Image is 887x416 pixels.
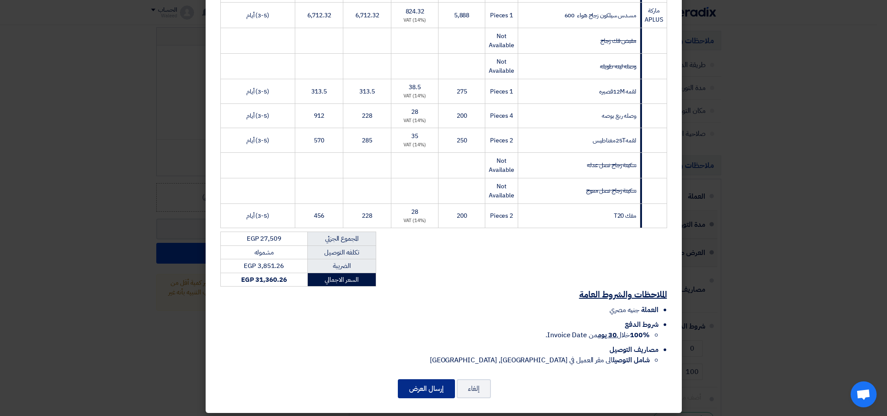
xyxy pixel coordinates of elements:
span: 824.32 [406,7,424,16]
u: 30 يوم [598,330,617,340]
span: (3-5) أيام [246,87,269,96]
span: لقمه25Tمغناطيس [593,136,636,145]
strike: وصله لينه طويله [600,62,636,71]
strong: شامل التوصيل [613,355,650,365]
span: 1 Pieces [490,87,513,96]
span: خلال من Invoice Date. [545,330,649,340]
button: إلغاء [457,379,491,398]
span: مفك T20 [614,211,636,220]
span: مشموله [255,248,274,257]
td: الضريبة [307,259,376,273]
span: 6,712.32 [355,11,379,20]
span: مصاريف التوصيل [610,345,658,355]
span: 228 [362,111,372,120]
span: 2 Pieces [490,136,513,145]
span: 313.5 [359,87,375,96]
button: إرسال العرض [398,379,455,398]
strike: مقبض فك زجاج [600,36,636,45]
span: 912 [314,111,324,120]
span: جنيه مصري [610,305,639,315]
div: (14%) VAT [395,17,435,24]
td: EGP 27,509 [220,232,307,246]
span: (3-5) أيام [246,136,269,145]
div: (14%) VAT [395,117,435,125]
span: Not Available [489,32,514,50]
span: Not Available [489,156,514,174]
span: (3-5) أيام [246,211,269,220]
span: 570 [314,136,324,145]
span: 6,712.32 [307,11,331,20]
li: الى مقر العميل في [GEOGRAPHIC_DATA], [GEOGRAPHIC_DATA] [220,355,650,365]
span: 1 Pieces [490,11,513,20]
span: 28 [411,107,418,116]
td: ماركة APLUS [640,3,667,28]
span: (3-5) أيام [246,111,269,120]
div: (14%) VAT [395,142,435,149]
td: السعر الاجمالي [307,273,376,287]
span: 285 [362,136,372,145]
span: 38.5 [409,83,421,92]
span: 5,888 [454,11,470,20]
strike: سكينة زجاج نصل معوج [586,186,636,195]
td: المجموع الجزئي [307,232,376,246]
span: 28 [411,207,418,216]
span: لقمه 12Mقصيره [599,87,636,96]
strong: 100% [630,330,650,340]
span: وصله ربع بوصه [602,111,636,120]
span: Not Available [489,57,514,75]
div: (14%) VAT [395,93,435,100]
span: (3-5) أيام [246,11,269,20]
span: 35 [411,132,418,141]
span: 456 [314,211,324,220]
span: 200 [457,211,467,220]
u: الملاحظات والشروط العامة [579,288,667,301]
span: 313.5 [311,87,327,96]
span: 4 Pieces [490,111,513,120]
strong: EGP 31,360.26 [241,275,287,284]
span: 275 [457,87,467,96]
td: تكلفه التوصيل [307,245,376,259]
span: 228 [362,211,372,220]
div: (14%) VAT [395,217,435,225]
span: EGP 3,851.26 [244,261,284,271]
span: Not Available [489,182,514,200]
span: مسدس سيلكون زجاج هواء 600 [564,11,636,20]
span: 2 Pieces [490,211,513,220]
span: شروط الدفع [625,319,658,330]
span: العملة [641,305,658,315]
strike: سكينة زجاج نصل عدله [587,161,636,170]
a: Open chat [851,381,877,407]
span: 250 [457,136,467,145]
span: 200 [457,111,467,120]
